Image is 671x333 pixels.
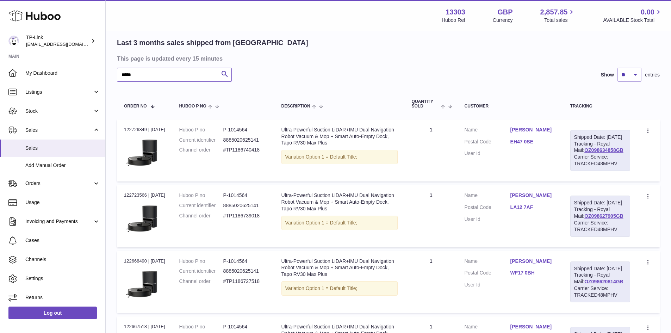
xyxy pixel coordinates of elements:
td: 1 [405,119,458,181]
strong: GBP [497,7,512,17]
dd: #TP1186727518 [223,278,267,285]
div: 122726849 | [DATE] [124,127,165,133]
dd: #TP1186740418 [223,147,267,153]
dt: Name [465,192,510,201]
span: Sales [25,127,93,134]
span: Settings [25,275,100,282]
dt: Channel order [179,278,223,285]
div: 122723566 | [DATE] [124,192,165,198]
div: Ultra-Powerful Suction LiDAR+IMU Dual Navigation Robot Vacuum & Mop + Smart Auto-Empty Dock, Tapo... [281,192,398,212]
dd: #TP1186739018 [223,212,267,219]
dt: User Id [465,282,510,288]
img: 01_large_20240808023803n.jpg [124,135,159,170]
img: 01_large_20240808023803n.jpg [124,201,159,236]
dt: User Id [465,216,510,223]
span: Cases [25,237,100,244]
dt: Postal Code [465,204,510,212]
span: Option 1 = Default Title; [306,220,358,226]
dd: P-1014564 [223,258,267,265]
dt: Huboo P no [179,323,223,330]
dt: Channel order [179,147,223,153]
div: Tracking [570,104,630,109]
div: Variation: [281,216,398,230]
span: Stock [25,108,93,115]
span: Usage [25,199,100,206]
span: Huboo P no [179,104,206,109]
span: Option 1 = Default Title; [306,154,358,160]
strong: 13303 [446,7,465,17]
span: Sales [25,145,100,152]
a: [PERSON_NAME] [510,127,556,133]
dt: Name [465,323,510,332]
div: Shipped Date: [DATE] [574,199,626,206]
span: Total sales [544,17,576,24]
a: 0.00 AVAILABLE Stock Total [603,7,663,24]
div: Ultra-Powerful Suction LiDAR+IMU Dual Navigation Robot Vacuum & Mop + Smart Auto-Empty Dock, Tapo... [281,127,398,147]
div: Tracking - Royal Mail: [570,196,630,236]
div: 122667518 | [DATE] [124,323,165,330]
dt: Name [465,258,510,266]
div: TP-Link [26,34,89,48]
a: 2,857.85 Total sales [540,7,576,24]
a: [PERSON_NAME] [510,323,556,330]
a: OZ098627905GB [584,213,623,219]
dt: Name [465,127,510,135]
dt: Channel order [179,212,223,219]
span: AVAILABLE Stock Total [603,17,663,24]
div: Currency [493,17,513,24]
td: 1 [405,185,458,247]
dt: User Id [465,150,510,157]
dt: Postal Code [465,270,510,278]
a: LA12 7AF [510,204,556,211]
img: 01_large_20240808023803n.jpg [124,266,159,302]
div: Variation: [281,150,398,164]
a: EH47 0SE [510,138,556,145]
div: Variation: [281,281,398,296]
dd: 8885020625141 [223,268,267,275]
span: Orders [25,180,93,187]
span: Description [281,104,310,109]
a: OZ098620814GB [584,279,623,284]
div: Huboo Ref [442,17,465,24]
dd: P-1014564 [223,323,267,330]
dt: Current identifier [179,137,223,143]
dt: Huboo P no [179,192,223,199]
span: [EMAIL_ADDRESS][DOMAIN_NAME] [26,41,104,47]
div: Carrier Service: TRACKED48MPHV [574,285,626,298]
span: Invoicing and Payments [25,218,93,225]
a: Log out [8,307,97,319]
span: 2,857.85 [540,7,568,17]
span: Channels [25,256,100,263]
h2: Last 3 months sales shipped from [GEOGRAPHIC_DATA] [117,38,308,48]
span: Quantity Sold [412,99,440,109]
div: Carrier Service: TRACKED48MPHV [574,154,626,167]
div: Tracking - Royal Mail: [570,130,630,171]
a: WF17 0BH [510,270,556,276]
div: Customer [465,104,556,109]
span: 0.00 [641,7,654,17]
div: 122668490 | [DATE] [124,258,165,264]
span: Listings [25,89,93,95]
img: internalAdmin-13303@internal.huboo.com [8,36,19,46]
a: [PERSON_NAME] [510,192,556,199]
span: Option 1 = Default Title; [306,285,358,291]
a: [PERSON_NAME] [510,258,556,265]
span: entries [645,72,660,78]
td: 1 [405,251,458,313]
div: Tracking - Royal Mail: [570,261,630,302]
span: My Dashboard [25,70,100,76]
span: Returns [25,294,100,301]
h3: This page is updated every 15 minutes [117,55,658,62]
dt: Huboo P no [179,258,223,265]
label: Show [601,72,614,78]
dd: P-1014564 [223,192,267,199]
dt: Postal Code [465,138,510,147]
dt: Current identifier [179,268,223,275]
dd: 8885020625141 [223,137,267,143]
div: Carrier Service: TRACKED48MPHV [574,220,626,233]
span: Add Manual Order [25,162,100,169]
dt: Current identifier [179,202,223,209]
a: OZ098634858GB [584,147,623,153]
dt: Huboo P no [179,127,223,133]
div: Shipped Date: [DATE] [574,265,626,272]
